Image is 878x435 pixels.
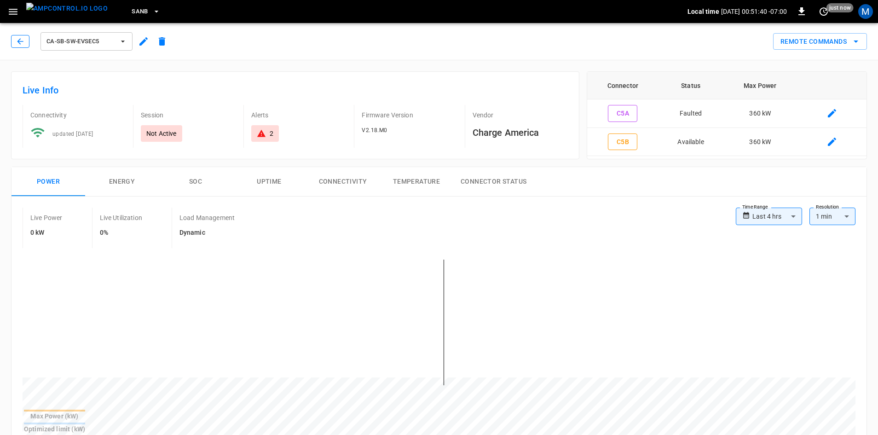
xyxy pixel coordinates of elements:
td: 360 kW [723,99,797,128]
p: Vendor [473,110,568,120]
p: Live Power [30,213,63,222]
p: Session [141,110,236,120]
th: Max Power [723,72,797,99]
button: Remote Commands [773,33,867,50]
p: Load Management [179,213,235,222]
p: Live Utilization [100,213,142,222]
td: Available [658,128,723,157]
div: 1 min [809,208,855,225]
p: [DATE] 00:51:40 -07:00 [721,7,787,16]
th: Connector [587,72,658,99]
span: updated [DATE] [52,131,93,137]
div: 2 [270,129,273,138]
button: Connector Status [453,167,534,197]
label: Resolution [816,203,839,211]
h6: Charge America [473,125,568,140]
button: Uptime [232,167,306,197]
h6: Dynamic [179,228,235,238]
label: Time Range [742,203,768,211]
p: Connectivity [30,110,126,120]
button: ca-sb-sw-evseC5 [40,32,133,51]
button: SanB [128,3,164,21]
span: SanB [132,6,148,17]
table: connector table [587,72,866,156]
button: C5A [608,105,637,122]
button: SOC [159,167,232,197]
p: Local time [687,7,719,16]
h6: 0% [100,228,142,238]
div: remote commands options [773,33,867,50]
button: Energy [85,167,159,197]
span: just now [826,3,854,12]
td: 360 kW [723,128,797,157]
h6: 0 kW [30,228,63,238]
button: C5B [608,133,637,151]
div: Last 4 hrs [752,208,802,225]
span: V2.18.M0 [362,127,387,133]
p: Not Active [146,129,177,138]
div: profile-icon [858,4,873,19]
td: Faulted [658,99,723,128]
p: Alerts [251,110,347,120]
button: set refresh interval [816,4,831,19]
button: Power [12,167,85,197]
th: Status [658,72,723,99]
span: ca-sb-sw-evseC5 [46,36,115,47]
p: Firmware Version [362,110,457,120]
button: Connectivity [306,167,380,197]
h6: Live Info [23,83,568,98]
button: Temperature [380,167,453,197]
img: ampcontrol.io logo [26,3,108,14]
